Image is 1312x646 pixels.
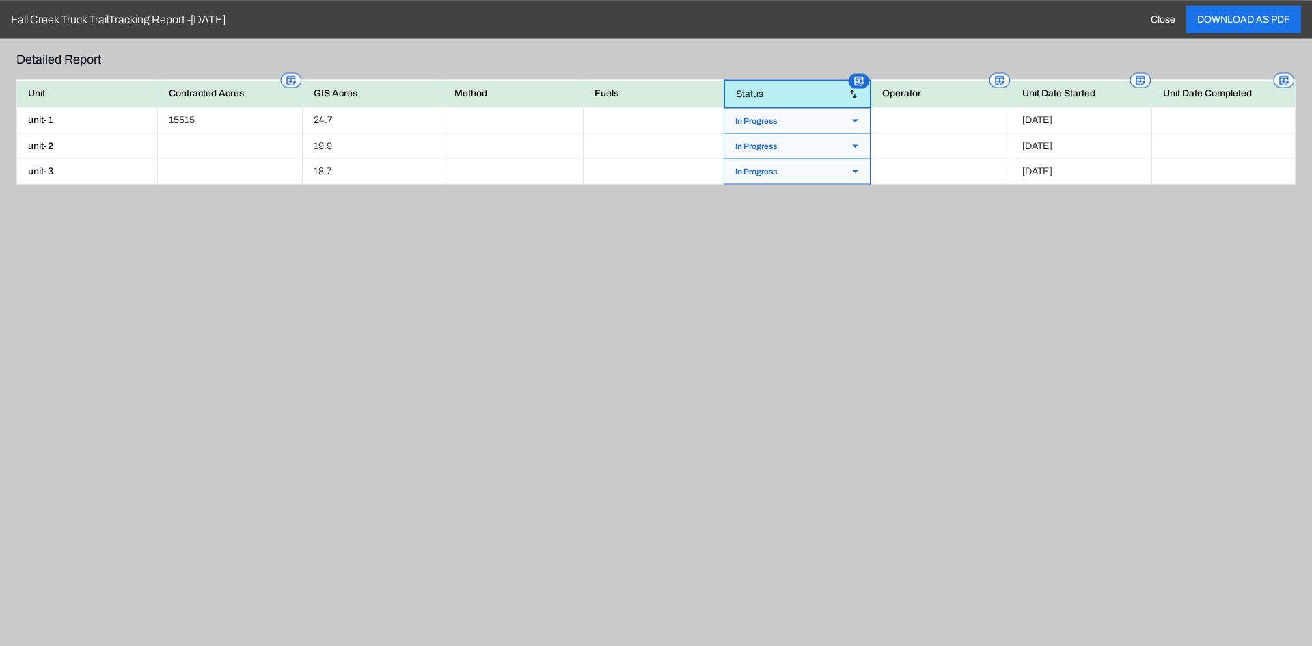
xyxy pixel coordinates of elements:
th: GIS Acres [302,80,443,107]
td: 19.9 [302,133,443,159]
th: Unit Date Started [1011,80,1152,107]
p: Status [736,87,763,100]
button: DOWNLOAD AS PDF [1186,5,1301,33]
th: Method [443,80,584,107]
th: Unit [17,80,158,107]
td: unit-2 [17,133,158,159]
td: 24.7 [302,107,443,133]
th: Operator [871,80,1011,107]
button: Close [1140,5,1186,33]
th: Contracted Acres [157,80,302,107]
td: [DATE] [1011,159,1152,184]
td: 15515 [157,107,302,133]
div: Fall Creek Truck Trail Tracking Report - [DATE] [11,11,225,27]
p: Detailed Report [16,49,1312,68]
td: 18.7 [302,159,443,184]
th: Fuels [584,80,724,107]
td: [DATE] [1011,133,1152,159]
td: unit-1 [17,107,158,133]
td: [DATE] [1011,107,1152,133]
th: Unit Date Completed [1152,80,1296,107]
td: unit-3 [17,159,158,184]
